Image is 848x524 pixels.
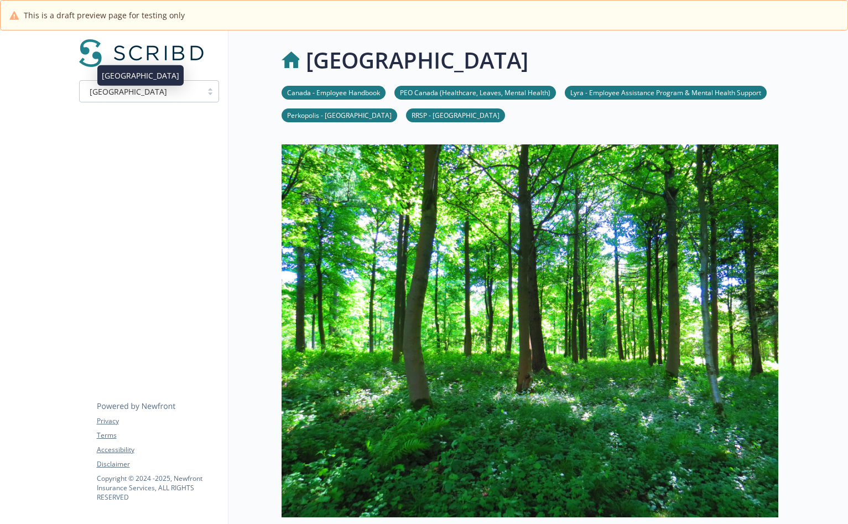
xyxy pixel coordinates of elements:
[406,110,505,120] a: RRSP - [GEOGRAPHIC_DATA]
[90,86,167,97] span: [GEOGRAPHIC_DATA]
[394,87,556,97] a: PEO Canada (Healthcare, Leaves, Mental Health)
[24,9,185,21] span: This is a draft preview page for testing only
[282,110,397,120] a: Perkopolis - [GEOGRAPHIC_DATA]
[97,430,218,440] a: Terms
[565,87,767,97] a: Lyra - Employee Assistance Program & Mental Health Support
[85,86,196,97] span: [GEOGRAPHIC_DATA]
[97,474,218,502] p: Copyright © 2024 - 2025 , Newfront Insurance Services, ALL RIGHTS RESERVED
[282,144,778,517] img: international page banner
[306,44,528,77] h1: [GEOGRAPHIC_DATA]
[97,459,218,469] a: Disclaimer
[282,87,386,97] a: Canada - Employee Handbook
[97,445,218,455] a: Accessibility
[97,416,218,426] a: Privacy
